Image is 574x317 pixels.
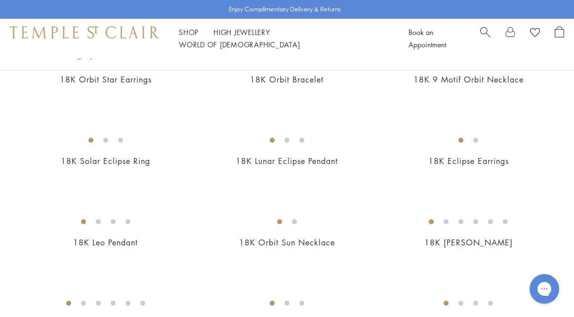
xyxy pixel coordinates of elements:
[60,74,152,85] a: 18K Orbit Star Earrings
[213,27,270,37] a: High JewelleryHigh Jewellery
[10,26,159,38] img: Temple St. Clair
[413,74,524,85] a: 18K 9 Motif Orbit Necklace
[179,26,386,51] nav: Main navigation
[530,26,540,41] a: View Wishlist
[73,237,138,248] a: 18K Leo Pendant
[179,27,199,37] a: ShopShop
[428,156,509,166] a: 18K Eclipse Earrings
[229,4,341,14] p: Enjoy Complimentary Delivery & Returns
[179,40,300,49] a: World of [DEMOGRAPHIC_DATA]World of [DEMOGRAPHIC_DATA]
[250,74,324,85] a: 18K Orbit Bracelet
[236,156,338,166] a: 18K Lunar Eclipse Pendant
[555,26,564,51] a: Open Shopping Bag
[239,237,335,248] a: 18K Orbit Sun Necklace
[424,237,513,248] a: 18K [PERSON_NAME]
[409,27,446,49] a: Book an Appointment
[480,26,491,51] a: Search
[525,271,564,307] iframe: Gorgias live chat messenger
[61,156,150,166] a: 18K Solar Eclipse Ring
